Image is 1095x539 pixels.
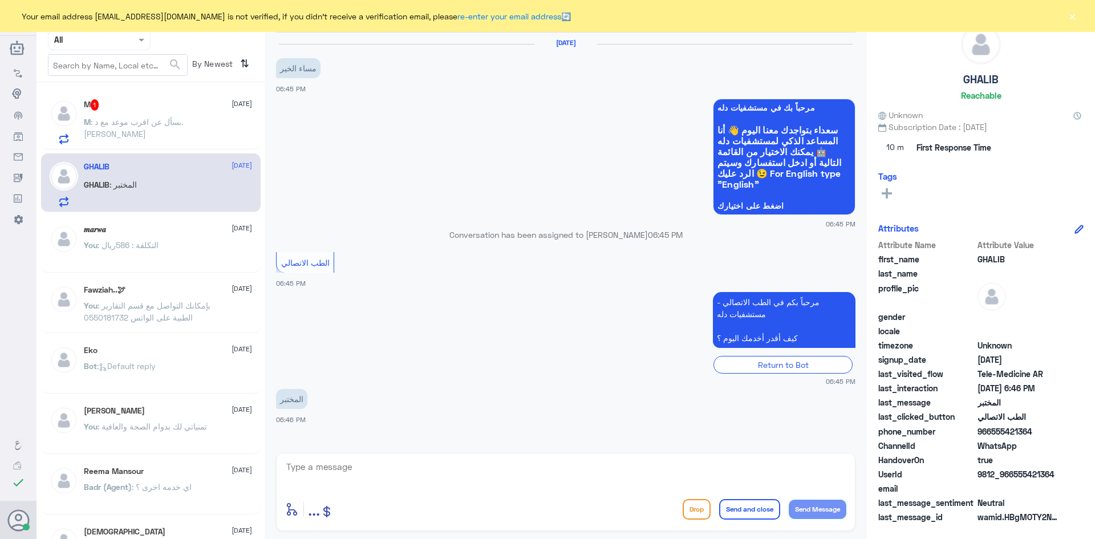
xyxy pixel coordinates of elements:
p: 17/9/2025, 6:45 PM [713,292,855,348]
span: last_message_sentiment [878,497,975,509]
span: You [84,240,98,250]
h6: Attributes [878,223,919,233]
span: 9812_966555421364 [978,468,1060,480]
span: [DATE] [232,99,252,109]
span: M [84,117,91,127]
button: Send Message [789,500,846,519]
img: defaultAdmin.png [50,99,78,128]
span: الطب الاتصالي [978,411,1060,423]
span: 06:46 PM [276,416,306,423]
span: [DATE] [232,344,252,354]
span: By Newest [188,54,236,77]
img: defaultAdmin.png [962,25,1000,64]
img: defaultAdmin.png [978,282,1006,311]
span: last_interaction [878,382,975,394]
span: [DATE] [232,283,252,294]
p: Conversation has been assigned to [PERSON_NAME] [276,229,855,241]
i: check [11,476,25,489]
span: 06:45 PM [648,230,683,240]
span: 2025-09-17T15:45:32.26Z [978,354,1060,366]
span: null [978,311,1060,323]
h5: Reema Mansour [84,467,144,476]
span: search [168,58,182,71]
span: wamid.HBgMOTY2NTU1NDIxMzY0FQIAEhgUM0FEQ0QxRkNDQjIyMzQwMjEyNEEA [978,511,1060,523]
p: 17/9/2025, 6:45 PM [276,58,321,78]
img: defaultAdmin.png [50,162,78,191]
span: You [84,301,98,310]
span: : بسأل عن اقرب موعد مع د. [PERSON_NAME] [84,117,183,139]
span: Unknown [978,339,1060,351]
span: HandoverOn [878,454,975,466]
span: Tele-Medicine AR [978,368,1060,380]
span: 10 m [878,137,912,158]
h6: Tags [878,171,897,181]
span: اضغط على اختيارك [717,201,851,210]
span: Unknown [878,109,923,121]
span: : تمنياتي لك بدوام الصحة والعافية [98,422,207,431]
h5: M [84,99,99,111]
span: ChannelId [878,440,975,452]
span: last_clicked_button [878,411,975,423]
div: Return to Bot [713,356,853,374]
span: 1 [91,99,99,111]
span: Attribute Value [978,239,1060,251]
span: true [978,454,1060,466]
span: Bot [84,361,97,371]
span: profile_pic [878,282,975,309]
img: defaultAdmin.png [50,285,78,314]
span: email [878,483,975,495]
span: : المختبر [109,180,137,189]
img: defaultAdmin.png [50,225,78,253]
span: 966555421364 [978,425,1060,437]
h6: [DATE] [534,39,597,47]
h5: GHALIB [84,162,109,172]
button: Drop [683,499,711,520]
h5: Eko [84,346,98,355]
span: signup_date [878,354,975,366]
i: ⇅ [240,54,249,73]
span: Badr (Agent) [84,482,132,492]
h5: Fawziah..🕊 [84,285,125,295]
h5: Mohammed ALRASHED [84,406,145,416]
span: GHALIB [84,180,109,189]
h5: 𝒎𝒂𝒓𝒘𝒂 [84,225,106,234]
span: 06:45 PM [826,376,855,386]
span: 06:45 PM [276,279,306,287]
img: defaultAdmin.png [50,346,78,374]
span: 2 [978,440,1060,452]
span: 06:45 PM [276,85,306,92]
input: Search by Name, Local etc… [48,55,187,75]
span: gender [878,311,975,323]
span: [DATE] [232,223,252,233]
span: Subscription Date : [DATE] [878,121,1084,133]
span: [DATE] [232,404,252,415]
span: : Default reply [97,361,156,371]
img: defaultAdmin.png [50,406,78,435]
span: [DATE] [232,465,252,475]
span: first_name [878,253,975,265]
span: سعداء بتواجدك معنا اليوم 👋 أنا المساعد الذكي لمستشفيات دله 🤖 يمكنك الاختيار من القائمة التالية أو... [717,124,851,189]
span: 0 [978,497,1060,509]
span: locale [878,325,975,337]
span: : التكلفة : 586ريال [98,240,159,250]
span: المختبر [978,396,1060,408]
span: timezone [878,339,975,351]
h5: سبحان الله [84,527,165,537]
span: null [978,483,1060,495]
span: GHALIB [978,253,1060,265]
h6: Reachable [961,90,1001,100]
span: last_name [878,268,975,279]
button: search [168,55,182,74]
button: Avatar [7,509,29,531]
span: ... [308,499,320,519]
span: مرحباً بك في مستشفيات دله [717,103,851,112]
span: [DATE] [232,525,252,536]
span: phone_number [878,425,975,437]
p: 17/9/2025, 6:46 PM [276,389,307,409]
button: × [1066,10,1078,22]
span: 2025-09-17T15:46:09.207Z [978,382,1060,394]
h5: GHALIB [963,73,999,86]
span: You [84,422,98,431]
span: last_visited_flow [878,368,975,380]
span: : بإمكانك التواصل مع قسم التقارير الطبية على الواتس 0550181732 [84,301,210,322]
